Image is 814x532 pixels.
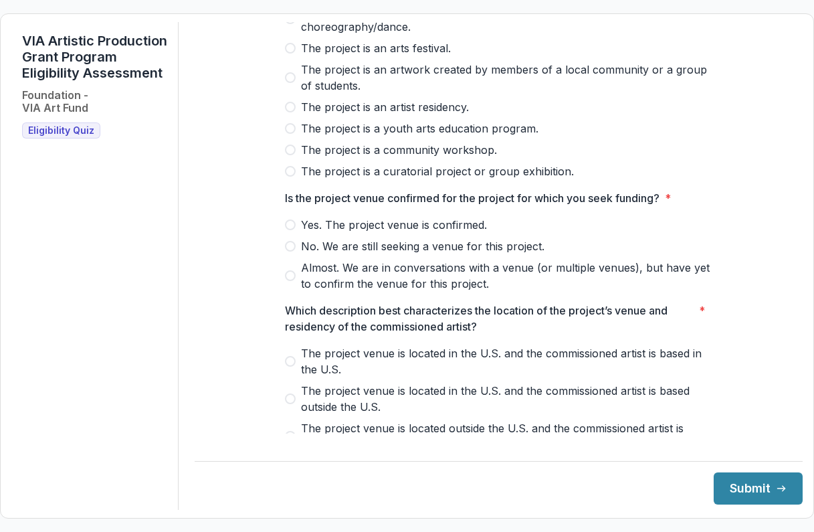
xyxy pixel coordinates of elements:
[301,120,538,137] span: The project is a youth arts education program.
[285,302,694,335] p: Which description best characterizes the location of the project’s venue and residency of the com...
[22,33,167,81] h1: VIA Artistic Production Grant Program Eligibility Assessment
[301,238,544,254] span: No. We are still seeking a venue for this project.
[301,260,713,292] span: Almost. We are in conversations with a venue (or multiple venues), but have yet to confirm the ve...
[301,142,497,158] span: The project is a community workshop.
[301,420,713,452] span: The project venue is located outside the U.S. and the commissioned artist is based in the U.S.
[301,40,451,56] span: The project is an arts festival.
[28,125,94,137] span: Eligibility Quiz
[285,190,659,206] p: Is the project venue confirmed for the project for which you seek funding?
[301,217,487,233] span: Yes. The project venue is confirmed.
[301,99,469,115] span: The project is an artist residency.
[301,163,574,179] span: The project is a curatorial project or group exhibition.
[22,89,88,114] h2: Foundation - VIA Art Fund
[301,383,713,415] span: The project venue is located in the U.S. and the commissioned artist is based outside the U.S.
[301,345,713,377] span: The project venue is located in the U.S. and the commissioned artist is based in the U.S.
[714,472,803,505] button: Submit
[301,62,713,94] span: The project is an artwork created by members of a local community or a group of students.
